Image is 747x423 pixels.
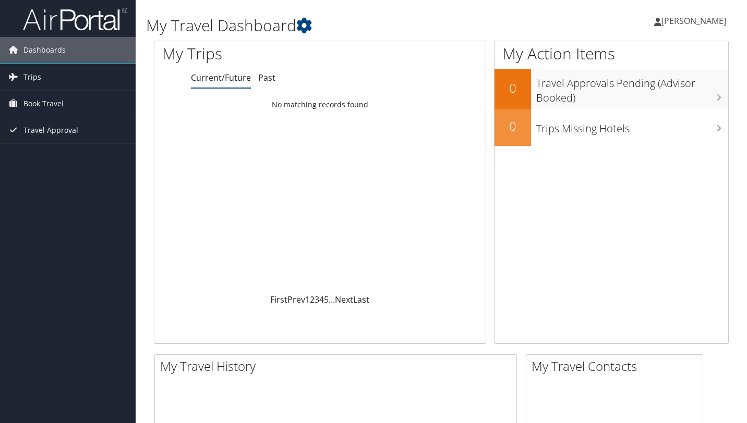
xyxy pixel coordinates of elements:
h3: Trips Missing Hotels [536,116,728,136]
a: 4 [319,294,324,305]
h2: 0 [495,79,531,97]
a: 0Trips Missing Hotels [495,109,728,146]
img: airportal-logo.png [23,7,127,31]
a: 2 [310,294,315,305]
span: … [329,294,335,305]
a: 3 [315,294,319,305]
h2: 0 [495,117,531,135]
a: Prev [287,294,305,305]
span: Trips [23,64,41,90]
a: Current/Future [191,72,251,83]
span: Dashboards [23,37,66,63]
span: Travel Approval [23,117,78,143]
a: Past [258,72,275,83]
a: First [270,294,287,305]
h2: My Travel Contacts [532,357,703,375]
h2: My Travel History [160,357,516,375]
a: Last [353,294,369,305]
span: Book Travel [23,91,64,117]
h1: My Action Items [495,43,728,65]
a: 0Travel Approvals Pending (Advisor Booked) [495,69,728,109]
td: No matching records found [154,95,486,114]
a: [PERSON_NAME] [654,5,737,36]
a: 1 [305,294,310,305]
a: Next [335,294,353,305]
a: 5 [324,294,329,305]
span: [PERSON_NAME] [661,15,726,27]
h1: My Travel Dashboard [146,15,540,36]
h1: My Trips [162,43,340,65]
h3: Travel Approvals Pending (Advisor Booked) [536,71,728,105]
